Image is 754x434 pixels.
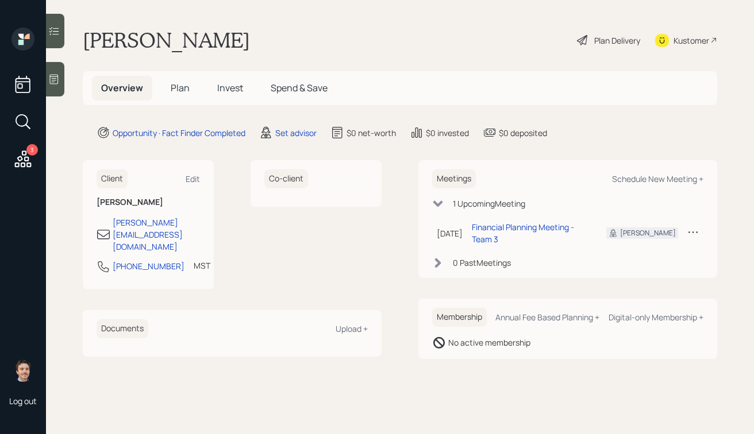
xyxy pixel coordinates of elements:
div: Schedule New Meeting + [612,173,703,184]
div: $0 deposited [499,127,547,139]
div: [PERSON_NAME] [620,228,676,238]
h6: [PERSON_NAME] [97,197,200,207]
div: [PHONE_NUMBER] [113,260,184,272]
span: Plan [171,82,190,94]
div: Edit [186,173,200,184]
div: $0 invested [426,127,469,139]
div: Upload + [336,323,368,334]
div: [DATE] [437,227,463,239]
div: 3 [26,144,38,156]
div: No active membership [448,336,530,348]
div: Opportunity · Fact Finder Completed [113,127,245,139]
h6: Co-client [264,169,308,188]
div: 1 Upcoming Meeting [453,197,525,210]
div: Log out [9,396,37,406]
div: Digital-only Membership + [609,312,703,323]
span: Spend & Save [271,82,328,94]
div: [PERSON_NAME][EMAIL_ADDRESS][DOMAIN_NAME] [113,216,200,253]
div: MST [194,259,210,272]
h6: Client [97,169,128,188]
h6: Meetings [432,169,476,188]
div: 0 Past Meeting s [453,257,511,269]
div: Annual Fee Based Planning + [495,312,599,323]
div: Plan Delivery [594,34,640,46]
img: robby-grisanti-headshot.png [11,359,34,382]
h1: [PERSON_NAME] [83,28,250,53]
span: Invest [217,82,243,94]
span: Overview [101,82,143,94]
h6: Documents [97,319,148,338]
div: Kustomer [674,34,709,46]
div: Financial Planning Meeting - Team 3 [472,221,588,245]
div: $0 net-worth [347,127,396,139]
div: Set advisor [275,127,317,139]
h6: Membership [432,308,487,327]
